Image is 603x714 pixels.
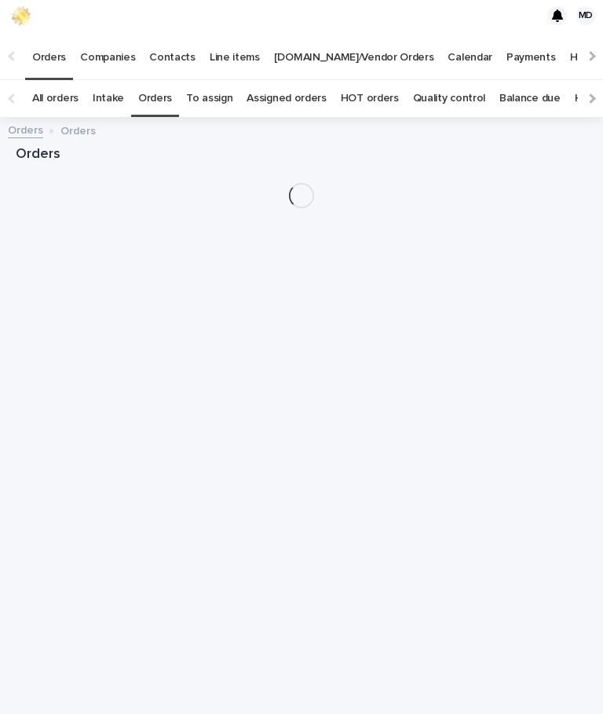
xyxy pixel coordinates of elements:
[149,31,196,64] p: Contacts
[576,6,595,25] div: MD
[247,80,326,117] a: Assigned orders
[499,31,563,80] a: Payments
[203,31,267,80] a: Line items
[506,31,556,64] p: Payments
[73,31,142,80] a: Companies
[9,5,32,26] img: 0ffKfDbyRa2Iv8hnaAqg
[93,80,124,117] a: Intake
[413,80,485,117] a: Quality control
[32,31,66,64] p: Orders
[440,31,499,80] a: Calendar
[448,31,492,64] p: Calendar
[341,80,399,117] a: HOT orders
[210,31,260,64] p: Line items
[16,145,587,164] h1: Orders
[32,80,79,117] a: All orders
[274,31,434,64] p: [DOMAIN_NAME]/Vendor Orders
[25,31,73,78] a: Orders
[8,120,43,138] a: Orders
[142,31,203,80] a: Contacts
[499,80,561,117] a: Balance due
[138,80,172,117] a: Orders
[267,31,441,80] a: [DOMAIN_NAME]/Vendor Orders
[186,80,232,117] a: To assign
[80,31,135,64] p: Companies
[60,121,96,138] p: Orders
